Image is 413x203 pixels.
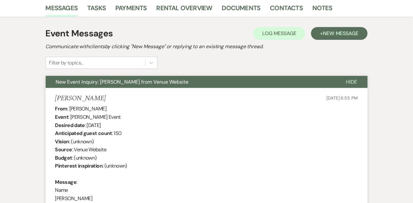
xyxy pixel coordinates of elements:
button: Log Message [253,27,305,40]
b: Source [55,146,72,153]
b: Message [55,179,77,186]
a: Contacts [270,3,303,17]
button: New Event Inquiry: [PERSON_NAME] from Venue Website [46,76,336,88]
b: Budget [55,154,72,161]
b: Event [55,114,69,120]
span: New Event Inquiry: [PERSON_NAME] from Venue Website [56,79,189,85]
b: Vision [55,138,69,145]
a: Notes [312,3,333,17]
a: Rental Overview [157,3,212,17]
span: Hide [346,79,357,85]
span: Log Message [262,30,296,37]
h1: Event Messages [46,27,113,40]
button: +New Message [311,27,367,40]
h5: [PERSON_NAME] [55,94,106,102]
span: [DATE] 6:55 PM [326,95,358,101]
h2: Communicate with clients by clicking "New Message" or replying to an existing message thread. [46,43,368,50]
a: Payments [115,3,147,17]
a: Documents [222,3,261,17]
a: Messages [46,3,78,17]
div: Filter by topics... [49,59,83,67]
b: Anticipated guest count [55,130,112,137]
b: From [55,105,67,112]
a: Tasks [87,3,106,17]
span: New Message [323,30,358,37]
b: Pinterest inspiration [55,163,103,169]
b: Desired date [55,122,85,129]
button: Hide [336,76,368,88]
